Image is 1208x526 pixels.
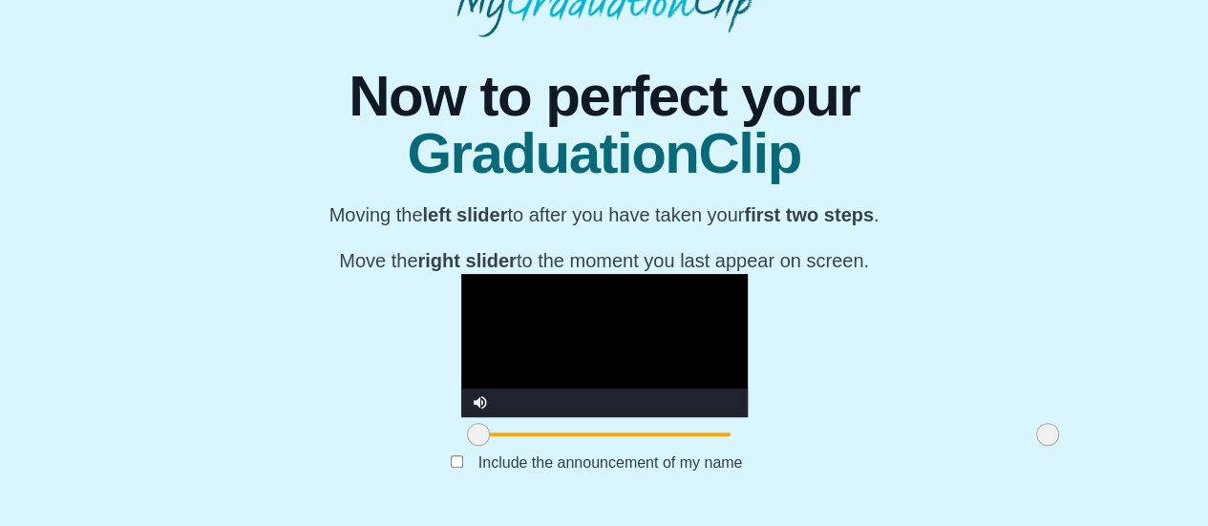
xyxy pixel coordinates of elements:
label: Include the announcement of my name [463,447,758,478]
span: GraduationClip [329,125,880,182]
div: Video Player [461,274,748,417]
p: Moving the to after you have taken your . [329,201,880,228]
button: Mute [461,389,499,417]
b: left slider [422,204,507,225]
b: right slider [417,250,516,271]
span: Now to perfect your [329,68,880,125]
b: first two steps [744,204,874,225]
p: Move the to the moment you last appear on screen. [329,247,880,274]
